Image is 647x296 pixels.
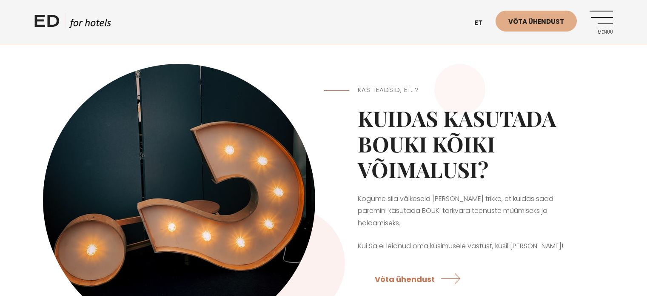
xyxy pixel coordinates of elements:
[358,240,579,253] p: Kui Sa ei leidnud oma küsimusele vastust, küsil [PERSON_NAME]!.
[590,30,613,35] span: Menüü
[34,13,111,34] a: ED HOTELS
[496,11,577,32] a: Võta ühendust
[358,106,579,182] h2: Kuidas kasutada BOUKi kõiki võimalusi?
[375,267,465,290] a: Võta ühendust
[590,11,613,34] a: Menüü
[358,193,579,230] p: Kogume siia väikeseid [PERSON_NAME] trikke, et kuidas saad paremini kasutada BOUKi tarkvara teenu...
[358,85,579,95] h5: Kas teadsid, et…?
[470,13,496,34] a: et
